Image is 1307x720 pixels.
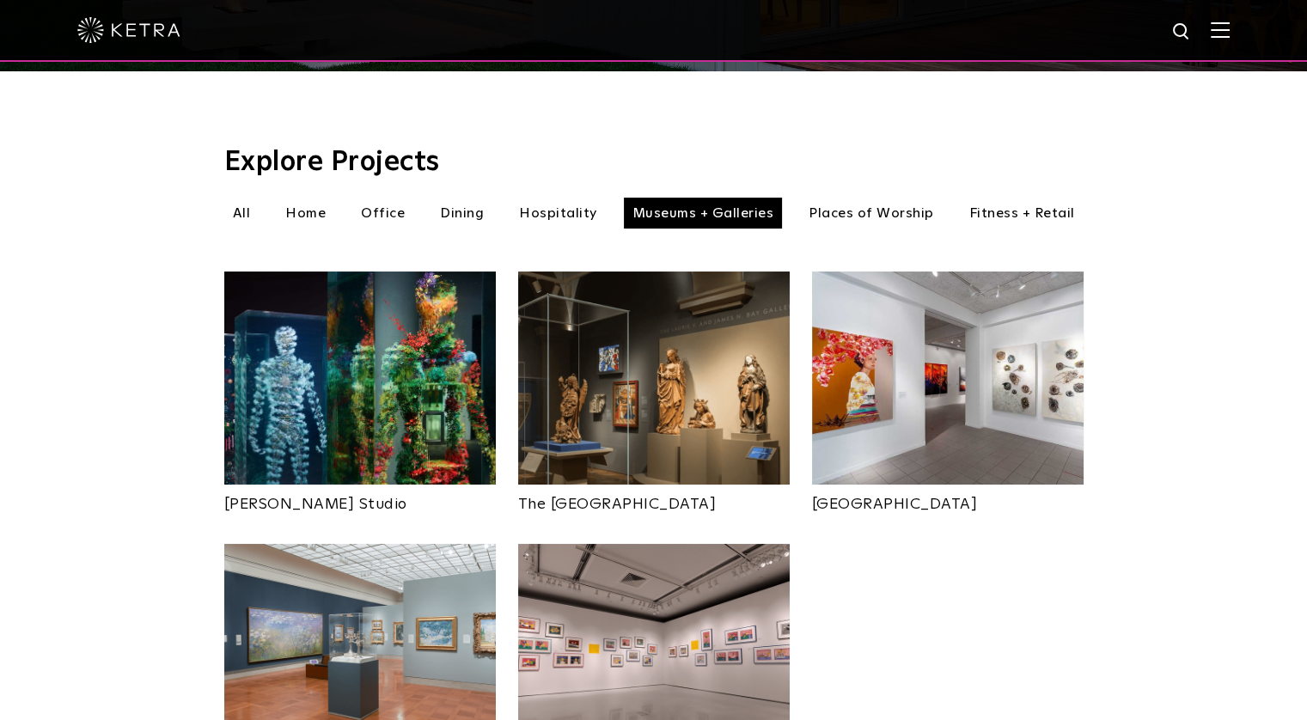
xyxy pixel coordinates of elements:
[1211,21,1230,38] img: Hamburger%20Nav.svg
[224,198,260,229] li: All
[224,149,1084,176] h3: Explore Projects
[800,198,943,229] li: Places of Worship
[277,198,334,229] li: Home
[510,198,606,229] li: Hospitality
[961,198,1084,229] li: Fitness + Retail
[624,198,783,229] li: Museums + Galleries
[1171,21,1193,43] img: search icon
[352,198,413,229] li: Office
[518,485,790,512] a: The [GEOGRAPHIC_DATA]
[812,485,1084,512] a: [GEOGRAPHIC_DATA]
[224,485,496,512] a: [PERSON_NAME] Studio
[518,272,790,485] img: New-Project-Page-hero-(3x)_0019_66708477_466895597428789_8185088725584995781_n
[224,272,496,485] img: Dustin_Yellin_Ketra_Web-03-1
[812,272,1084,485] img: Oceanside Thumbnail photo
[77,17,180,43] img: ketra-logo-2019-white
[431,198,492,229] li: Dining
